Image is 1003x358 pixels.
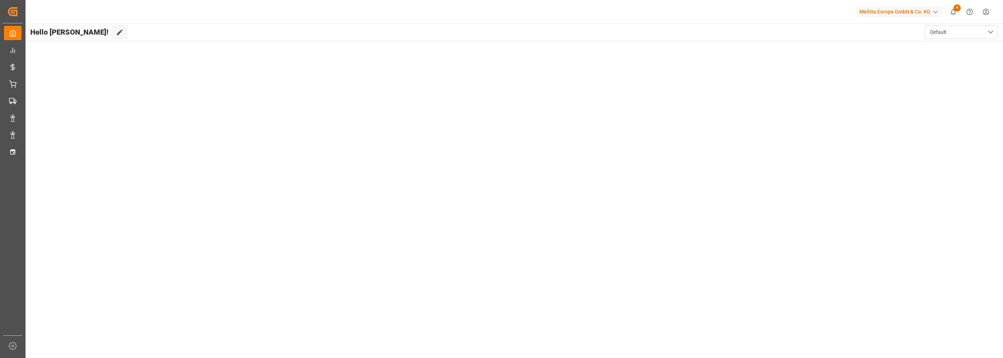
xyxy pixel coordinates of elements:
[953,4,961,12] span: 4
[30,25,109,39] span: Hello [PERSON_NAME]!
[945,4,961,20] button: show 4 new notifications
[925,25,998,39] button: open menu
[856,7,942,17] div: Melitta Europa GmbH & Co. KG
[930,28,947,36] span: Default
[856,5,945,19] button: Melitta Europa GmbH & Co. KG
[961,4,978,20] button: Help Center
